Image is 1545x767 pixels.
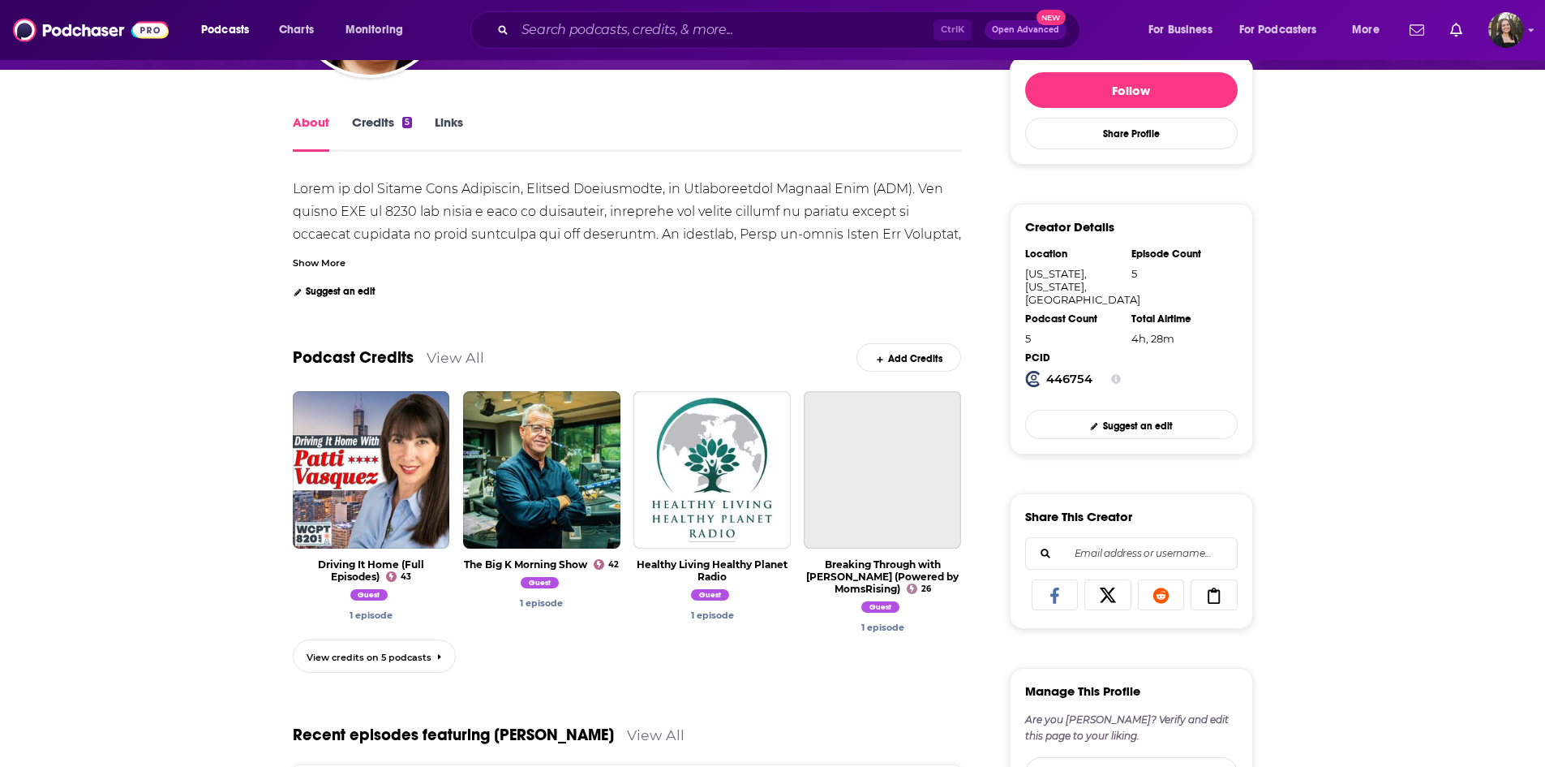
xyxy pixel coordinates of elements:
[856,343,961,372] a: Add Credits
[293,181,964,583] div: Lorem ip dol Sitame Cons Adipiscin, Elitsed Doeiusmodte, in Utlaboreetdol Magnaal Enim (ADM). Ven...
[279,19,314,41] span: Charts
[921,586,931,592] span: 26
[1025,371,1041,387] img: Podchaser Creator ID logo
[992,26,1059,34] span: Open Advanced
[1025,712,1238,744] div: Are you [PERSON_NAME]? Verify and edit this page to your liking.
[345,19,403,41] span: Monitoring
[1025,683,1140,699] h3: Manage This Profile
[1025,219,1114,235] h3: Creator Details
[1032,580,1079,610] a: Share on Facebook
[1229,17,1341,43] button: open menu
[1131,312,1227,325] div: Total Airtime
[861,604,903,615] a: Sarah Vogel
[521,577,559,588] span: Guest
[521,580,563,591] a: Sarah Vogel
[401,574,411,580] span: 43
[1025,118,1238,149] button: Share Profile
[1025,312,1121,325] div: Podcast Count
[1191,580,1238,610] a: Copy Link
[1025,72,1238,108] button: Follow
[1025,351,1121,364] div: PCID
[350,610,393,621] a: Sarah Vogel
[352,114,412,152] a: Credits5
[307,652,431,663] span: View credits on 5 podcasts
[293,640,456,673] a: View credits on 5 podcasts
[1039,538,1224,569] input: Email address or username...
[806,558,959,595] a: Breaking Through with Kristin Rowe-Finkbeiner (Powered by MomsRising)
[402,117,412,128] div: 5
[1137,17,1233,43] button: open menu
[268,17,324,43] a: Charts
[293,286,376,297] a: Suggest an edit
[293,114,329,152] a: About
[691,592,733,603] a: Sarah Vogel
[1148,19,1212,41] span: For Business
[293,347,414,368] a: Podcast Credits
[1046,372,1092,386] strong: 446754
[318,558,424,583] a: Driving It Home (Full Episodes)
[627,726,685,743] a: View All
[933,19,972,41] span: Ctrl K
[1138,580,1185,610] a: Share on Reddit
[190,17,270,43] button: open menu
[1025,267,1121,306] div: [US_STATE], [US_STATE], [GEOGRAPHIC_DATA]
[486,11,1096,49] div: Search podcasts, credits, & more...
[1036,10,1066,25] span: New
[293,725,614,745] a: Recent episodes featuring [PERSON_NAME]
[350,592,393,603] a: Sarah Vogel
[1352,19,1380,41] span: More
[1111,371,1121,387] button: Show Info
[350,589,388,601] span: Guest
[907,584,931,594] a: 26
[1025,537,1238,570] div: Search followers
[334,17,424,43] button: open menu
[435,114,463,152] a: Links
[1131,267,1227,280] div: 5
[464,558,587,571] a: The Big K Morning Show
[1025,509,1132,524] h3: Share This Creator
[1025,332,1121,345] div: 5
[1239,19,1317,41] span: For Podcasters
[1488,12,1524,48] img: User Profile
[1403,16,1431,44] a: Show notifications dropdown
[13,15,169,45] img: Podchaser - Follow, Share and Rate Podcasts
[691,589,729,601] span: Guest
[861,622,904,633] a: Sarah Vogel
[637,558,788,583] a: Healthy Living Healthy Planet Radio
[1131,332,1174,345] span: 4 hours, 28 minutes, 54 seconds
[1131,248,1227,261] div: Episode Count
[427,349,484,366] a: View All
[608,562,619,568] span: 42
[520,597,563,609] a: Sarah Vogel
[1488,12,1524,48] span: Logged in as jessicasunpr
[861,601,899,613] span: Guest
[515,17,933,43] input: Search podcasts, credits, & more...
[1025,410,1238,438] a: Suggest an edit
[594,559,619,570] a: 42
[1488,12,1524,48] button: Show profile menu
[1341,17,1400,43] button: open menu
[1025,248,1121,261] div: Location
[1444,16,1469,44] a: Show notifications dropdown
[201,19,249,41] span: Podcasts
[691,610,734,621] a: Sarah Vogel
[1084,580,1131,610] a: Share on X/Twitter
[386,571,411,582] a: 43
[985,20,1066,40] button: Open AdvancedNew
